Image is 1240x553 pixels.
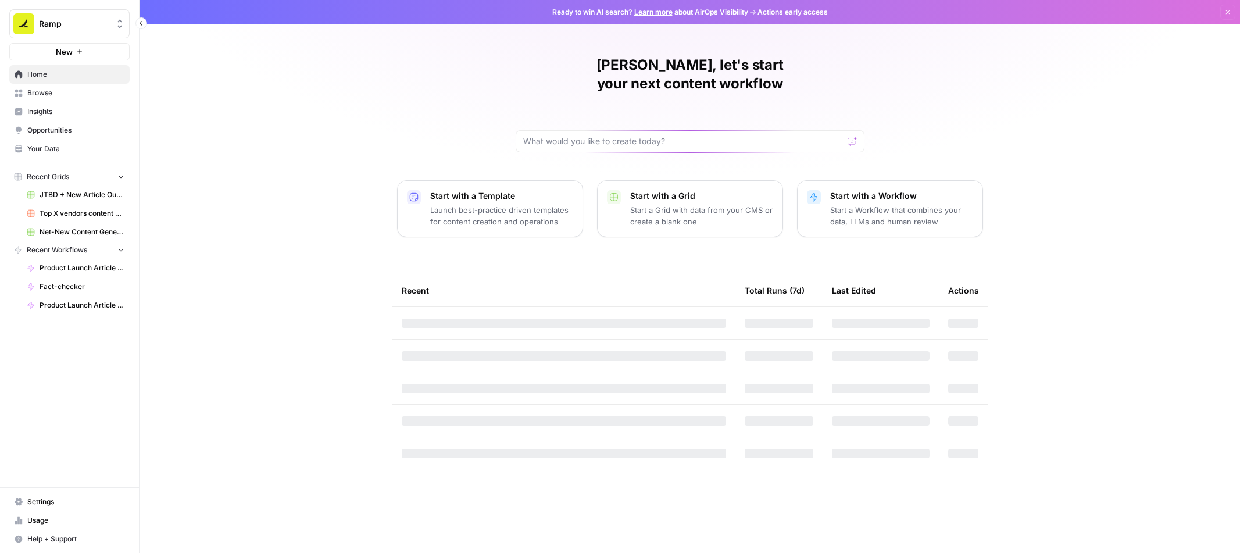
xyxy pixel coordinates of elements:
[22,296,130,315] a: Product Launch Article Automation - Dupe
[830,190,973,202] p: Start with a Workflow
[832,274,876,306] div: Last Edited
[9,121,130,140] a: Opportunities
[22,204,130,223] a: Top X vendors content generator
[56,46,73,58] span: New
[27,245,87,255] span: Recent Workflows
[22,277,130,296] a: Fact-checker
[797,180,983,237] button: Start with a WorkflowStart a Workflow that combines your data, LLMs and human review
[27,144,124,154] span: Your Data
[402,274,726,306] div: Recent
[40,263,124,273] span: Product Launch Article Automation
[630,190,773,202] p: Start with a Grid
[22,185,130,204] a: JTBD + New Article Output
[39,18,109,30] span: Ramp
[552,7,748,17] span: Ready to win AI search? about AirOps Visibility
[9,102,130,121] a: Insights
[630,204,773,227] p: Start a Grid with data from your CMS or create a blank one
[40,208,124,219] span: Top X vendors content generator
[27,534,124,544] span: Help + Support
[9,511,130,530] a: Usage
[430,204,573,227] p: Launch best-practice driven templates for content creation and operations
[9,43,130,60] button: New
[22,259,130,277] a: Product Launch Article Automation
[9,168,130,185] button: Recent Grids
[745,274,805,306] div: Total Runs (7d)
[9,530,130,548] button: Help + Support
[40,227,124,237] span: Net-New Content Generator - Grid Template
[22,223,130,241] a: Net-New Content Generator - Grid Template
[397,180,583,237] button: Start with a TemplateLaunch best-practice driven templates for content creation and operations
[597,180,783,237] button: Start with a GridStart a Grid with data from your CMS or create a blank one
[948,274,979,306] div: Actions
[9,65,130,84] a: Home
[27,125,124,135] span: Opportunities
[9,9,130,38] button: Workspace: Ramp
[830,204,973,227] p: Start a Workflow that combines your data, LLMs and human review
[516,56,864,93] h1: [PERSON_NAME], let's start your next content workflow
[9,493,130,511] a: Settings
[40,190,124,200] span: JTBD + New Article Output
[27,515,124,526] span: Usage
[27,497,124,507] span: Settings
[40,300,124,311] span: Product Launch Article Automation - Dupe
[13,13,34,34] img: Ramp Logo
[634,8,673,16] a: Learn more
[27,172,69,182] span: Recent Grids
[27,106,124,117] span: Insights
[757,7,828,17] span: Actions early access
[9,84,130,102] a: Browse
[27,69,124,80] span: Home
[40,281,124,292] span: Fact-checker
[430,190,573,202] p: Start with a Template
[9,241,130,259] button: Recent Workflows
[27,88,124,98] span: Browse
[9,140,130,158] a: Your Data
[523,135,843,147] input: What would you like to create today?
